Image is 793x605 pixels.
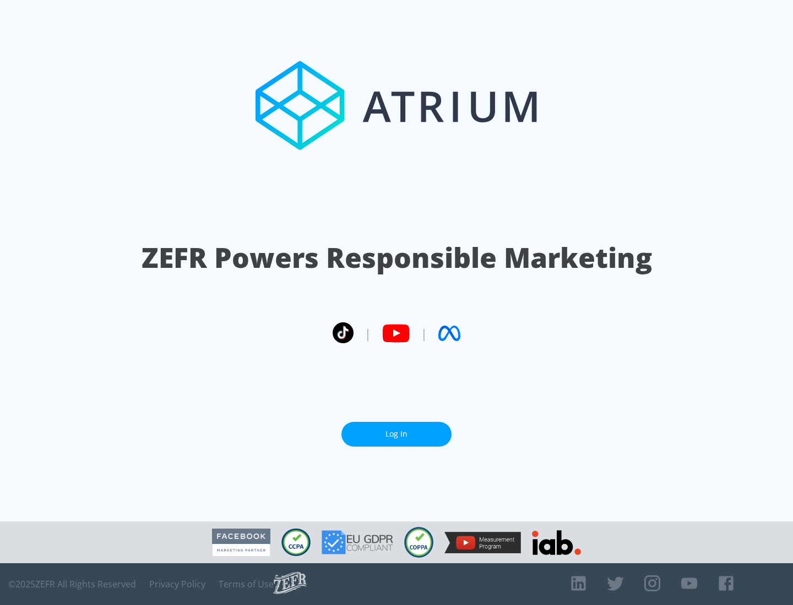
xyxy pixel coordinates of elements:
a: Privacy Policy [149,579,205,590]
span: | [365,325,371,342]
img: YouTube Measurement Program [444,532,521,553]
img: Facebook Marketing Partner [212,529,270,557]
img: CCPA Compliant [281,529,311,556]
img: IAB [532,530,581,555]
h1: ZEFR Powers Responsible Marketing [142,239,652,277]
img: COPPA Compliant [404,527,433,558]
img: GDPR Compliant [322,530,393,554]
span: © 2025 ZEFR All Rights Reserved [8,579,136,590]
a: Terms of Use [219,579,274,590]
span: | [421,325,427,342]
a: Log In [341,422,452,447]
